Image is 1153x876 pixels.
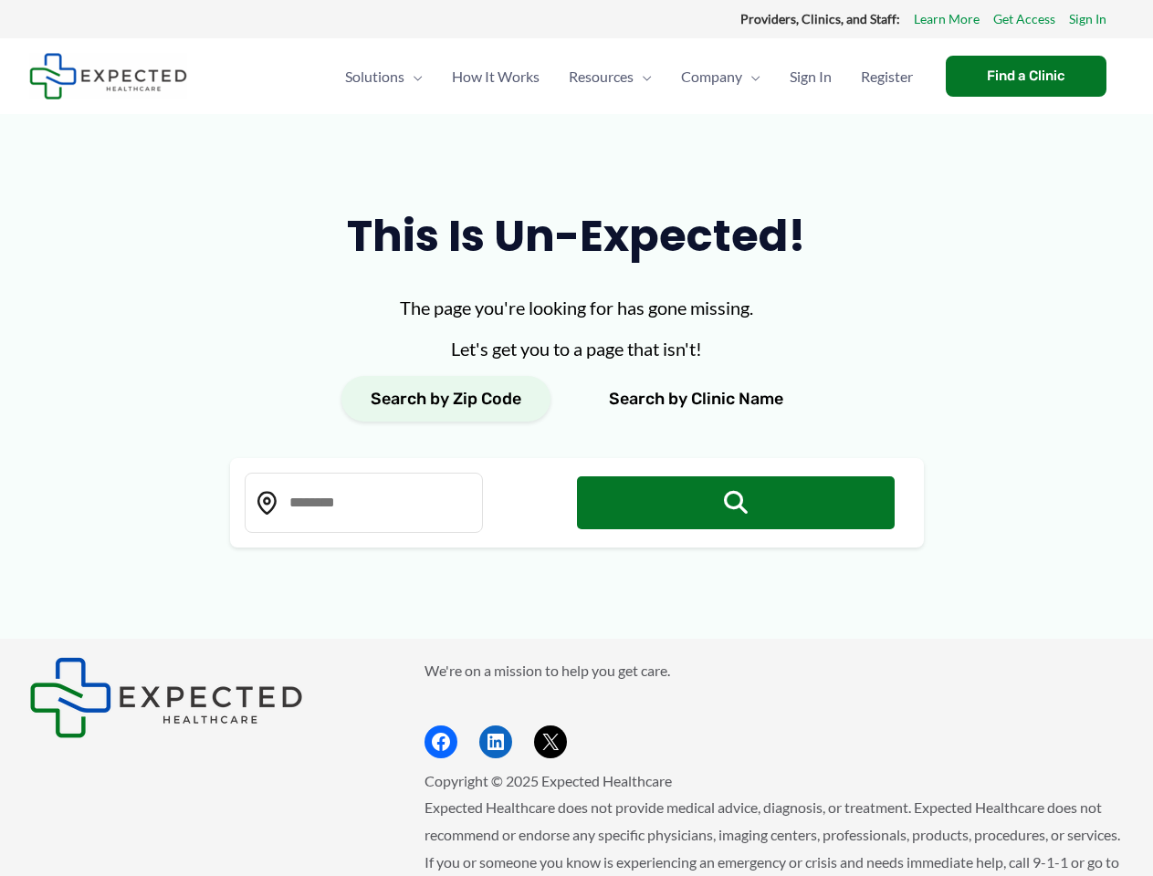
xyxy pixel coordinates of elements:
a: SolutionsMenu Toggle [330,45,437,109]
span: Menu Toggle [742,45,760,109]
img: Expected Healthcare Logo - side, dark font, small [29,657,303,738]
span: Copyright © 2025 Expected Healthcare [425,772,672,789]
nav: Primary Site Navigation [330,45,928,109]
span: Menu Toggle [634,45,652,109]
span: Company [681,45,742,109]
a: Sign In [775,45,846,109]
a: Learn More [914,7,980,31]
a: How It Works [437,45,554,109]
a: Register [846,45,928,109]
span: Solutions [345,45,404,109]
span: Sign In [790,45,832,109]
span: How It Works [452,45,540,109]
a: CompanyMenu Toggle [666,45,775,109]
aside: Footer Widget 1 [29,657,379,738]
a: Find a Clinic [946,56,1106,97]
p: The page you're looking for has gone missing. [230,294,924,321]
p: Let's get you to a page that isn't! [230,335,924,362]
a: Sign In [1069,7,1106,31]
p: We're on a mission to help you get care. [425,657,1125,684]
a: Get Access [993,7,1055,31]
button: Search by Clinic Name [580,376,812,422]
span: Resources [569,45,634,109]
a: ResourcesMenu Toggle [554,45,666,109]
img: Expected Healthcare Logo - side, dark font, small [29,53,187,99]
span: Menu Toggle [404,45,423,109]
img: Location pin [256,491,279,515]
strong: Providers, Clinics, and Staff: [740,11,900,26]
aside: Footer Widget 2 [425,657,1125,758]
button: Search by Zip Code [341,376,550,422]
span: Register [861,45,913,109]
h1: This is un-expected! [230,205,924,266]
